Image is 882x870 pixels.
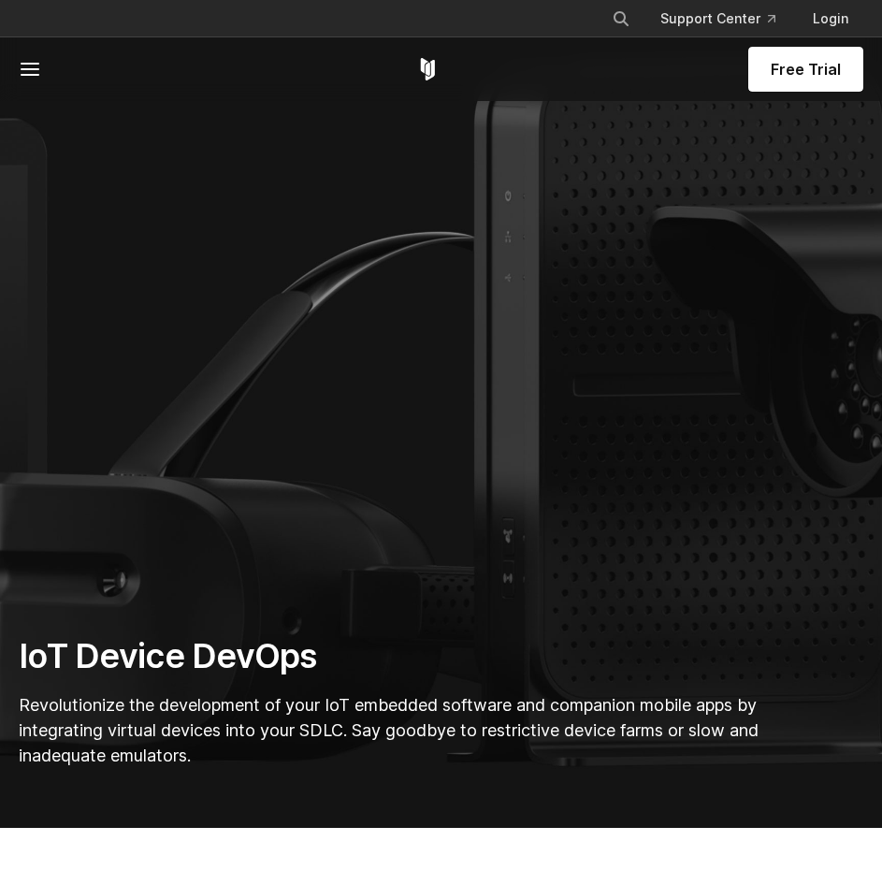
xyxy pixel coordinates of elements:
span: Revolutionize the development of your IoT embedded software and companion mobile apps by integrat... [19,695,759,765]
a: Corellium Home [416,58,440,80]
div: Navigation Menu [597,2,863,36]
a: Free Trial [748,47,863,92]
a: Support Center [645,2,790,36]
span: Free Trial [771,58,841,80]
h1: IoT Device DevOps [19,635,767,677]
a: Login [798,2,863,36]
button: Search [604,2,638,36]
